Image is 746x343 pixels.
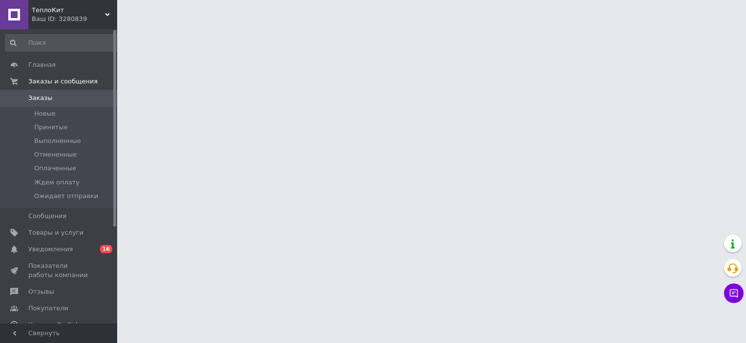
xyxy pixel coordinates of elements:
span: Главная [28,61,56,69]
span: 16 [100,245,112,253]
span: Товары и услуги [28,228,83,237]
input: Поиск [5,34,121,52]
button: Чат с покупателем [724,283,744,303]
span: Отзывы [28,287,54,296]
span: Выполненные [34,137,81,145]
span: ТеплоКит [32,6,105,15]
span: Заказы и сообщения [28,77,98,86]
span: Покупатели [28,304,68,313]
span: Сообщения [28,212,66,221]
span: Каталог ProSale [28,321,81,329]
span: Новые [34,109,56,118]
span: Ждем оплату [34,178,80,187]
span: Уведомления [28,245,73,254]
span: Заказы [28,94,52,102]
span: Ожидает отправки [34,192,98,201]
span: Оплаченные [34,164,76,173]
span: Отмененные [34,150,77,159]
span: Принятые [34,123,68,132]
div: Ваш ID: 3280839 [32,15,117,23]
span: Показатели работы компании [28,262,90,279]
